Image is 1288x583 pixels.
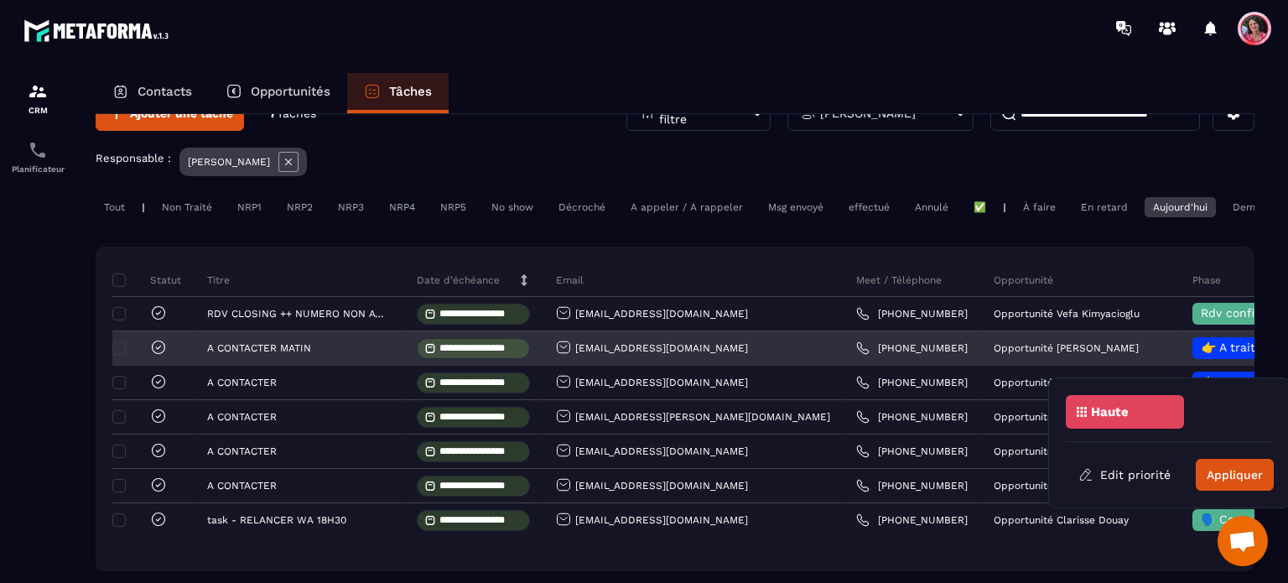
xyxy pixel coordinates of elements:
div: A appeler / A rappeler [622,197,751,217]
p: Opportunité [PERSON_NAME] [994,377,1139,388]
div: Non Traité [153,197,221,217]
p: Opportunité Clarisse Douay [994,514,1129,526]
a: [PHONE_NUMBER] [856,445,968,458]
p: Haute [1091,406,1129,418]
p: RDV CLOSING ++ NUMERO NON ATTRIBUE [207,308,387,320]
img: logo [23,15,174,46]
a: [PHONE_NUMBER] [856,479,968,492]
p: CRM [4,106,71,115]
div: NRP5 [432,197,475,217]
p: | [142,201,145,213]
p: Date d’échéance [417,273,500,287]
div: No show [483,197,542,217]
p: Opportunité [994,273,1053,287]
div: NRP3 [330,197,372,217]
p: Opportunité [PERSON_NAME] [994,445,1139,457]
img: scheduler [28,140,48,160]
div: Aujourd'hui [1145,197,1216,217]
button: Edit priorité [1066,460,1183,490]
p: Opportunité Vefa Kimyacioglu [994,308,1140,320]
p: Phase [1192,273,1221,287]
a: Contacts [96,73,209,113]
button: Appliquer [1196,459,1274,491]
div: Msg envoyé [760,197,832,217]
a: [PHONE_NUMBER] [856,341,968,355]
a: Tâches [347,73,449,113]
p: | [1003,201,1006,213]
p: Contacts [138,84,192,99]
div: ✅ [965,197,995,217]
p: Titre [207,273,230,287]
img: formation [28,81,48,102]
p: [PERSON_NAME] [188,156,270,168]
p: A CONTACTER [207,377,277,388]
p: A CONTACTER MATIN [207,342,311,354]
p: A CONTACTER [207,445,277,457]
p: Opportunité [PERSON_NAME] [994,342,1139,354]
p: Tâches [389,84,432,99]
a: schedulerschedulerPlanificateur [4,128,71,186]
a: [PHONE_NUMBER] [856,376,968,389]
a: [PHONE_NUMBER] [856,513,968,527]
p: A CONTACTER [207,480,277,492]
p: Opportunité Veronique Duchemann [994,480,1166,492]
p: A CONTACTER [207,411,277,423]
div: Décroché [550,197,614,217]
div: effectué [840,197,898,217]
div: Tout [96,197,133,217]
span: Tâches [277,107,316,120]
p: Opportunités [251,84,330,99]
a: [PHONE_NUMBER] [856,410,968,424]
div: En retard [1072,197,1136,217]
p: task - RELANCER WA 18H30 [207,514,346,526]
div: Ouvrir le chat [1218,516,1268,566]
a: Opportunités [209,73,347,113]
p: Statut [117,273,181,287]
div: Annulé [906,197,957,217]
div: NRP2 [278,197,321,217]
span: 👉 A traiter [1202,341,1267,354]
div: NRP4 [381,197,423,217]
a: [PHONE_NUMBER] [856,307,968,320]
p: Opportunité [PERSON_NAME] [994,411,1139,423]
p: Plus de filtre [659,102,733,125]
p: Responsable : [96,152,171,164]
div: NRP1 [229,197,270,217]
p: Meet / Téléphone [856,273,942,287]
div: Demain [1224,197,1278,217]
p: Email [556,273,584,287]
div: À faire [1015,197,1064,217]
p: Planificateur [4,164,71,174]
a: formationformationCRM [4,69,71,128]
